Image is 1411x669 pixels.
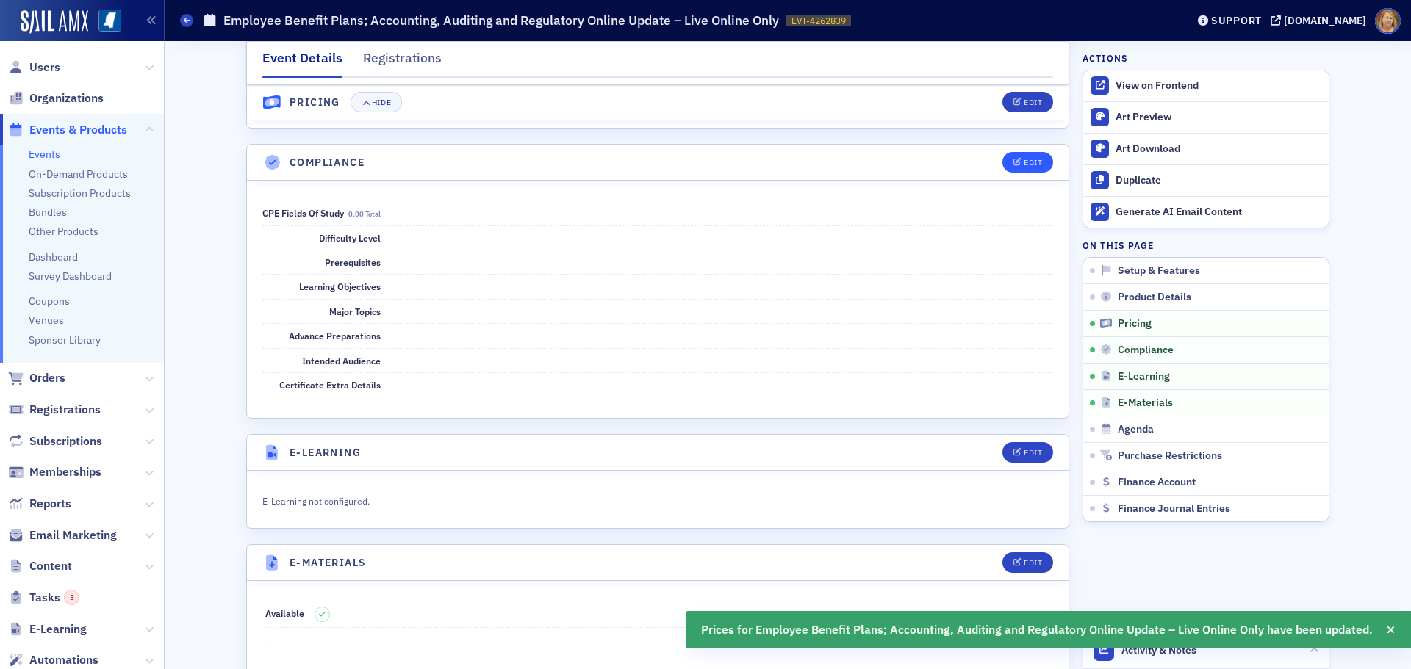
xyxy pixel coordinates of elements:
button: Edit [1002,442,1053,463]
span: Users [29,59,60,76]
a: Subscription Products [29,187,131,200]
span: Tasks [29,590,79,606]
span: CPE Fields of Study [262,207,380,219]
span: 0.00 total [348,209,381,219]
span: Certificate Extra Details [279,379,381,391]
a: Email Marketing [8,527,117,543]
button: Duplicate [1083,164,1329,196]
a: On-Demand Products [29,167,128,181]
div: Event Details [262,48,342,78]
span: Registrations [29,402,101,418]
span: Finance Account [1118,476,1196,489]
span: Setup & Features [1118,264,1200,278]
span: — [391,379,398,391]
span: E-Learning [29,621,87,637]
span: E-Learning [1118,370,1170,383]
h4: Compliance [290,155,365,170]
a: Art Download [1083,133,1329,164]
a: Orders [8,370,65,386]
button: Edit [1002,152,1053,173]
div: Edit [1024,449,1042,457]
span: Pricing [1118,317,1152,330]
span: E-Materials [1118,397,1173,410]
a: Memberships [8,464,101,480]
a: Venues [29,314,64,327]
span: Available [265,607,304,619]
span: — [265,638,1051,654]
div: [DOMAIN_NAME] [1284,14,1366,27]
a: Bundles [29,206,67,219]
span: Activity & Notes [1121,643,1196,658]
div: Art Download [1116,142,1321,156]
h4: E-Materials [290,555,366,571]
img: SailAMX [21,10,88,34]
div: Generate AI Email Content [1116,206,1321,219]
a: Art Preview [1083,102,1329,133]
button: Hide [351,93,402,113]
div: Edit [1024,159,1042,167]
a: Reports [8,496,71,512]
a: Events [29,148,60,161]
div: E-Learning not configured. [262,491,756,507]
div: View on Frontend [1116,79,1321,93]
span: Subscriptions [29,433,102,449]
a: Sponsor Library [29,333,101,347]
h4: Pricing [290,95,340,110]
a: Survey Dashboard [29,270,112,283]
span: Content [29,558,72,574]
div: Duplicate [1116,174,1321,187]
a: Tasks3 [8,590,79,606]
span: Purchase Restrictions [1118,449,1222,463]
div: Edit [1024,559,1042,567]
h4: Actions [1083,51,1128,65]
a: Events & Products [8,122,127,138]
button: Generate AI Email Content [1083,196,1329,228]
span: Learning Objectives [299,281,381,292]
h1: Employee Benefit Plans; Accounting, Auditing and Regulatory Online Update – Live Online Only [223,12,779,29]
button: [DOMAIN_NAME] [1271,15,1371,26]
img: SailAMX [98,10,121,32]
a: Registrations [8,402,101,418]
span: Intended Audience [302,355,381,366]
a: Other Products [29,225,98,238]
a: Automations [8,652,98,668]
span: Reports [29,496,71,512]
button: Edit [1002,552,1053,573]
span: Product Details [1118,291,1191,304]
span: EVT-4262839 [791,15,846,27]
a: E-Learning [8,621,87,637]
div: Hide [372,99,391,107]
span: Agenda [1118,423,1154,436]
span: Finance Journal Entries [1118,502,1230,516]
div: Registrations [363,48,442,76]
h4: On this page [1083,239,1329,252]
span: Automations [29,652,98,668]
button: Edit [1002,93,1053,113]
span: — [391,232,398,244]
span: Organizations [29,90,104,106]
span: Compliance [1118,344,1174,357]
span: Events & Products [29,122,127,138]
span: Advance Preparations [289,330,381,341]
a: Coupons [29,294,70,308]
a: Dashboard [29,250,78,264]
a: View Homepage [88,10,121,35]
span: Email Marketing [29,527,117,543]
div: 3 [64,590,79,605]
div: Edit [1024,99,1042,107]
a: Subscriptions [8,433,102,449]
span: Prerequisites [325,256,381,268]
a: Content [8,558,72,574]
a: View on Frontend [1083,70,1329,101]
div: Support [1211,14,1262,27]
span: Prices for Employee Benefit Plans; Accounting, Auditing and Regulatory Online Update – Live Onlin... [701,621,1373,639]
div: Art Preview [1116,111,1321,124]
span: Major Topics [329,305,381,317]
a: Organizations [8,90,104,106]
span: Memberships [29,464,101,480]
a: Users [8,59,60,76]
span: Profile [1375,8,1401,34]
span: Orders [29,370,65,386]
span: Difficulty Level [319,232,381,244]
